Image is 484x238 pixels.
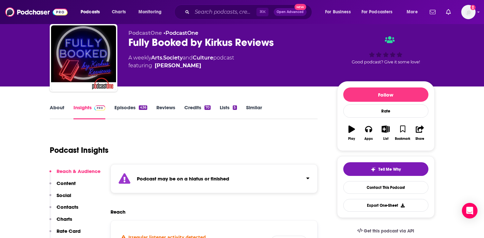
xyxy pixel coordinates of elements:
span: , [162,55,163,61]
button: open menu [134,7,170,17]
button: open menu [320,7,359,17]
a: Culture [193,55,213,61]
div: Share [415,137,424,141]
span: Good podcast? Give it some love! [352,59,420,64]
button: Charts [49,216,72,228]
span: For Business [325,7,351,17]
span: Logged in as sschroeder [461,5,476,19]
a: Show notifications dropdown [443,7,453,18]
a: Episodes436 [114,104,147,119]
button: Export One-Sheet [343,199,428,212]
button: Reach & Audience [49,168,100,180]
a: Credits70 [184,104,211,119]
a: Show notifications dropdown [427,7,438,18]
strong: Podcast may be on a hiatus or finished [137,176,229,182]
button: Bookmark [394,121,411,145]
img: tell me why sparkle [371,167,376,172]
span: ⌘ K [256,8,268,16]
img: Fully Booked by Kirkus Reviews [51,25,116,90]
div: 70 [204,105,211,110]
a: About [50,104,64,119]
div: Good podcast? Give it some love! [337,30,435,70]
p: Rate Card [57,228,81,234]
button: Share [411,121,428,145]
button: open menu [402,7,426,17]
button: Play [343,121,360,145]
p: Content [57,180,76,186]
div: Bookmark [395,137,410,141]
div: A weekly podcast [128,54,234,70]
a: Society [163,55,183,61]
div: 436 [139,105,147,110]
span: For Podcasters [361,7,393,17]
img: Podchaser Pro [94,105,106,111]
img: User Profile [461,5,476,19]
span: Podcasts [81,7,100,17]
div: 5 [233,105,237,110]
a: InsightsPodchaser Pro [73,104,106,119]
span: and [183,55,193,61]
span: Monitoring [138,7,162,17]
svg: Add a profile image [470,5,476,10]
h2: Reach [111,209,125,215]
span: More [407,7,418,17]
button: Apps [360,121,377,145]
p: Charts [57,216,72,222]
p: Reach & Audience [57,168,100,174]
a: Charts [108,7,130,17]
span: • [164,30,198,36]
span: Open Advanced [277,10,304,14]
div: Play [348,137,355,141]
a: Reviews [156,104,175,119]
a: Contact This Podcast [343,181,428,194]
button: Follow [343,87,428,102]
span: featuring [128,62,234,70]
img: Podchaser - Follow, Share and Rate Podcasts [5,6,68,18]
p: Contacts [57,204,78,210]
button: open menu [76,7,108,17]
span: Charts [112,7,126,17]
section: Click to expand status details [111,164,318,193]
button: Social [49,192,71,204]
div: Open Intercom Messenger [462,203,477,218]
div: Rate [343,104,428,118]
button: List [377,121,394,145]
a: Lists5 [220,104,237,119]
span: Tell Me Why [378,167,401,172]
button: Open AdvancedNew [274,8,307,16]
button: tell me why sparkleTell Me Why [343,162,428,176]
button: Contacts [49,204,78,216]
a: Similar [246,104,262,119]
a: Megan Labrise [155,62,201,70]
span: New [294,4,306,10]
span: PodcastOne [128,30,162,36]
a: PodcastOne [165,30,198,36]
div: Apps [364,137,373,141]
button: Show profile menu [461,5,476,19]
button: open menu [357,7,402,17]
p: Social [57,192,71,198]
input: Search podcasts, credits, & more... [192,7,256,17]
h1: Podcast Insights [50,145,109,155]
button: Content [49,180,76,192]
a: Arts [151,55,162,61]
div: List [383,137,388,141]
span: Get this podcast via API [364,228,414,234]
div: Search podcasts, credits, & more... [180,5,318,20]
